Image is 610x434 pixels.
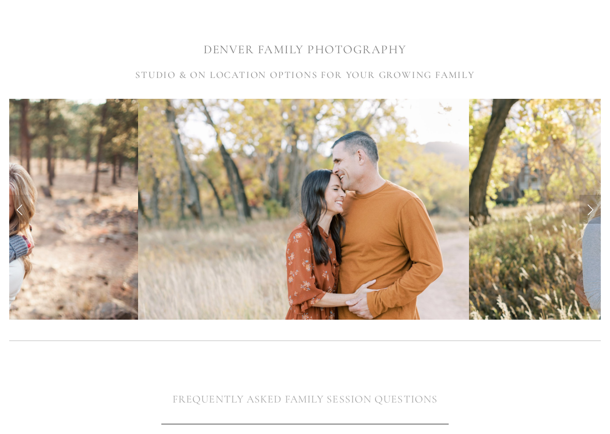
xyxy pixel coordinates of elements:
[9,195,31,224] a: Previous Slide
[9,41,601,58] h1: DENVER FAMILY PHOTOGRAPHY
[579,195,601,224] a: Next Slide
[138,99,469,319] img: parents-laughing-up-close.jpg
[9,391,601,407] h2: FREQUENTLY ASKED FAMILY SESSION QUESTIONS
[9,68,601,82] h3: STUDIO & ON LOCATION OPTIONS FOR YOUR GROWING FAMILY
